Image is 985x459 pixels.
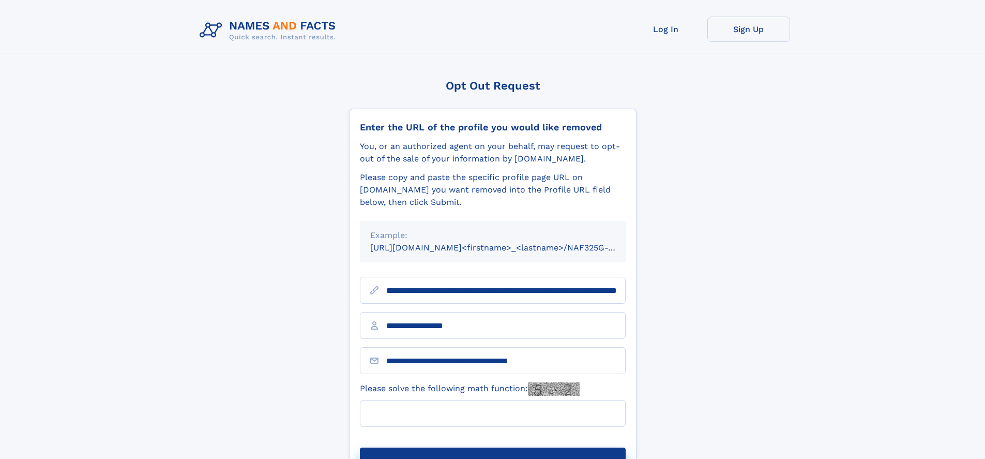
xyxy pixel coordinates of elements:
[360,122,626,133] div: Enter the URL of the profile you would like removed
[370,243,645,253] small: [URL][DOMAIN_NAME]<firstname>_<lastname>/NAF325G-xxxxxxxx
[360,140,626,165] div: You, or an authorized agent on your behalf, may request to opt-out of the sale of your informatio...
[349,79,637,92] div: Opt Out Request
[360,171,626,209] div: Please copy and paste the specific profile page URL on [DOMAIN_NAME] you want removed into the Pr...
[195,17,344,45] img: Logo Names and Facts
[625,17,707,42] a: Log In
[707,17,790,42] a: Sign Up
[370,229,615,242] div: Example:
[360,382,580,396] label: Please solve the following math function:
